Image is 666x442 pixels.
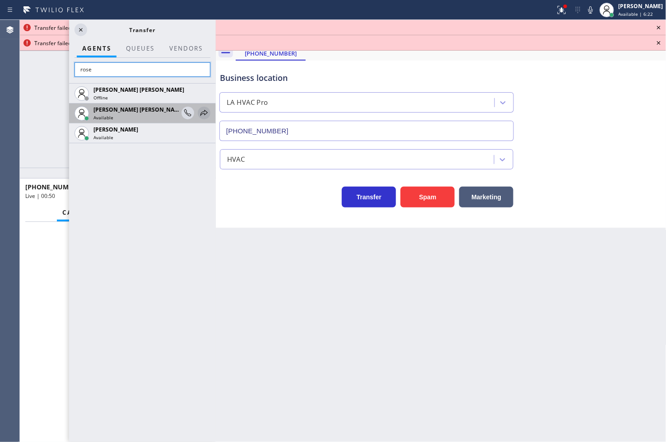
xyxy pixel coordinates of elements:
[93,106,184,113] span: [PERSON_NAME] [PERSON_NAME]
[459,187,513,207] button: Marketing
[93,134,113,141] span: Available
[227,154,245,165] div: HVAC
[219,121,514,141] input: Phone Number
[164,40,208,57] button: Vendors
[93,126,138,133] span: [PERSON_NAME]
[62,208,81,216] span: Call
[34,39,106,47] span: Transfer failed: Bad Request
[584,4,597,16] button: Mute
[75,62,210,77] input: Search
[25,183,83,191] span: [PHONE_NUMBER]
[57,204,87,221] button: Call
[619,11,653,17] span: Available | 6:22
[82,44,111,52] span: AGENTS
[220,72,513,84] div: Business location
[227,98,268,108] div: LA HVAC Pro
[198,107,210,119] button: Transfer
[126,44,154,52] span: QUEUES
[121,40,160,57] button: QUEUES
[93,114,113,121] span: Available
[25,192,55,200] span: Live | 00:50
[401,187,455,207] button: Spam
[34,24,106,32] span: Transfer failed: Bad Request
[93,86,184,94] span: [PERSON_NAME] [PERSON_NAME]
[237,49,305,57] div: [PHONE_NUMBER]
[77,40,116,57] button: AGENTS
[93,94,108,101] span: Offline
[182,107,194,119] button: Consult
[130,26,156,34] span: Transfer
[619,2,663,10] div: [PERSON_NAME]
[342,187,396,207] button: Transfer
